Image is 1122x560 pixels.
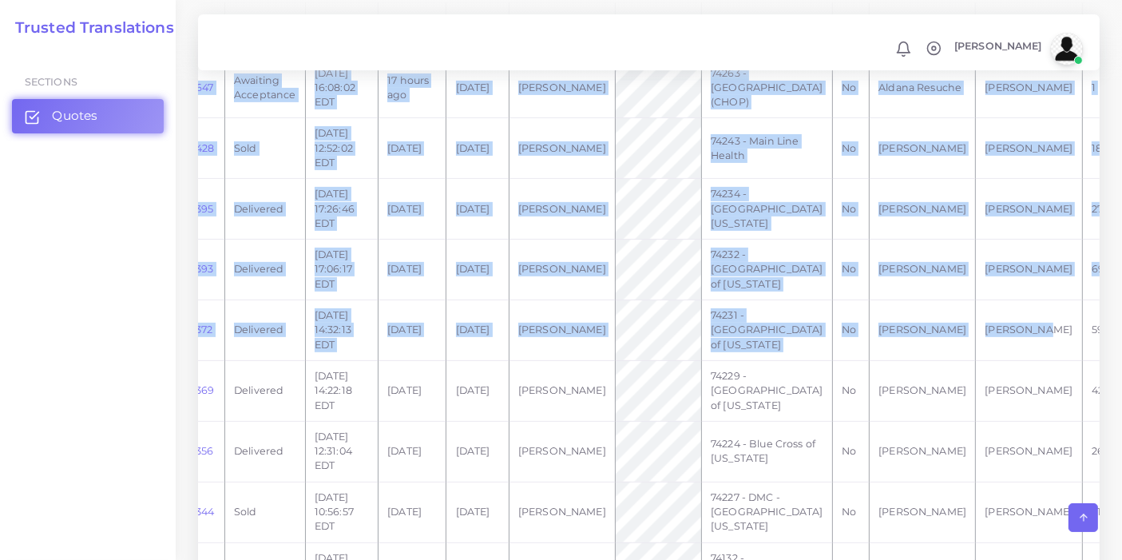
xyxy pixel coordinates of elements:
td: [DATE] 12:31:04 EDT [305,421,378,482]
a: QAR125344 [157,506,214,518]
td: [PERSON_NAME] [976,360,1082,421]
td: [PERSON_NAME] [870,179,976,240]
td: No [832,57,869,117]
td: [DATE] [379,300,446,361]
td: Delivered [224,179,305,240]
td: 74224 - Blue Cross of [US_STATE] [701,421,832,482]
td: [DATE] [379,240,446,300]
td: [DATE] 17:06:17 EDT [305,240,378,300]
span: Sections [25,76,77,88]
td: Delivered [224,360,305,421]
td: [DATE] 12:52:02 EDT [305,118,378,179]
td: [DATE] [379,482,446,542]
td: [PERSON_NAME] [976,179,1082,240]
td: No [832,118,869,179]
td: Sold [224,482,305,542]
td: [PERSON_NAME] [870,118,976,179]
td: [DATE] [379,421,446,482]
td: [PERSON_NAME] [509,300,615,361]
td: [PERSON_NAME] [509,179,615,240]
td: [DATE] [446,57,509,117]
td: [PERSON_NAME] [976,300,1082,361]
td: Delivered [224,421,305,482]
td: 74227 - DMC - [GEOGRAPHIC_DATA][US_STATE] [701,482,832,542]
td: [DATE] [446,300,509,361]
td: No [832,300,869,361]
td: [PERSON_NAME] [509,360,615,421]
td: [PERSON_NAME] [870,300,976,361]
td: [PERSON_NAME] [509,118,615,179]
td: [DATE] [446,421,509,482]
td: [PERSON_NAME] [976,240,1082,300]
td: [PERSON_NAME] [976,118,1082,179]
a: Quotes [12,99,164,133]
td: 74234 - [GEOGRAPHIC_DATA] [US_STATE] [701,179,832,240]
td: 74231 - [GEOGRAPHIC_DATA] of [US_STATE] [701,300,832,361]
td: [PERSON_NAME] [870,240,976,300]
td: Sold [224,118,305,179]
a: Trusted Translations [4,19,174,38]
td: 74229 - [GEOGRAPHIC_DATA] of [US_STATE] [701,360,832,421]
td: 74263 - [GEOGRAPHIC_DATA] (CHOP) [701,57,832,117]
td: No [832,179,869,240]
td: [DATE] 14:32:13 EDT [305,300,378,361]
td: [DATE] [379,179,446,240]
td: [DATE] [379,360,446,421]
td: 74243 - Main Line Health [701,118,832,179]
td: [DATE] [379,118,446,179]
td: No [832,421,869,482]
td: [DATE] 16:08:02 EDT [305,57,378,117]
td: [PERSON_NAME] [870,360,976,421]
td: [DATE] [446,240,509,300]
td: [DATE] [446,118,509,179]
span: [PERSON_NAME] [954,42,1042,52]
a: [PERSON_NAME]avatar [946,33,1088,65]
td: [PERSON_NAME] [509,57,615,117]
td: [PERSON_NAME] [976,482,1082,542]
td: Awaiting Acceptance [224,57,305,117]
td: [PERSON_NAME] [870,482,976,542]
td: [PERSON_NAME] [976,57,1082,117]
td: 74232 - [GEOGRAPHIC_DATA] of [US_STATE] [701,240,832,300]
td: [DATE] [446,360,509,421]
td: [DATE] 10:56:57 EDT [305,482,378,542]
td: Delivered [224,300,305,361]
td: [PERSON_NAME] [870,421,976,482]
td: 17 hours ago [379,57,446,117]
td: [PERSON_NAME] [509,240,615,300]
td: [PERSON_NAME] [509,482,615,542]
td: [DATE] 14:22:18 EDT [305,360,378,421]
td: Delivered [224,240,305,300]
td: No [832,482,869,542]
span: Quotes [52,107,97,125]
td: [PERSON_NAME] [509,421,615,482]
td: Aldana Resuche [870,57,976,117]
td: No [832,240,869,300]
img: avatar [1051,33,1083,65]
td: No [832,360,869,421]
td: [DATE] [446,482,509,542]
td: [PERSON_NAME] [976,421,1082,482]
td: [DATE] 17:26:46 EDT [305,179,378,240]
td: [DATE] [446,179,509,240]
